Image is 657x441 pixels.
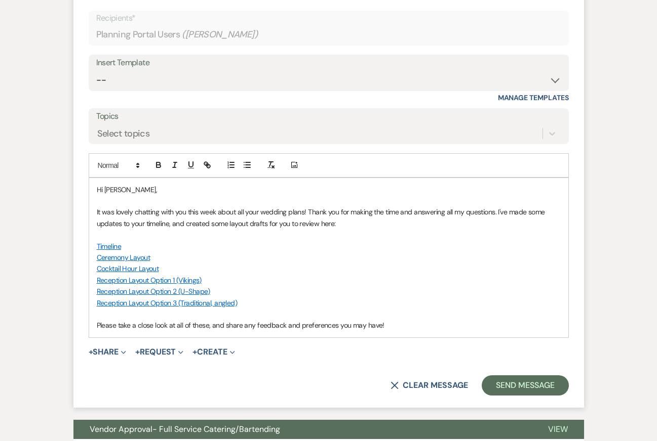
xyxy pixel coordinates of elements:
[182,28,258,41] span: ( [PERSON_NAME] )
[96,56,561,70] div: Insert Template
[96,109,561,124] label: Topics
[89,348,127,356] button: Share
[96,25,561,45] div: Planning Portal Users
[192,348,235,356] button: Create
[135,348,183,356] button: Request
[192,348,197,356] span: +
[391,381,468,389] button: Clear message
[548,424,568,434] span: View
[73,420,532,439] button: Vendor Approval- Full Service Catering/Bartending
[89,348,93,356] span: +
[532,420,584,439] button: View
[97,320,561,331] p: Please take a close look at all of these, and share any feedback and preferences you may have!
[97,287,210,296] a: Reception Layout Option 2 (U-Shape)
[97,184,561,195] p: Hi [PERSON_NAME],
[97,126,150,140] div: Select topics
[97,242,122,251] a: Timeline
[97,206,561,229] p: It was lovely chatting with you this week about all your wedding plans! Thank you for making the ...
[97,253,150,262] a: Ceremony Layout
[97,298,238,307] a: Reception Layout Option 3 (Traditional, angled)
[96,12,561,25] p: Recipients*
[498,93,569,102] a: Manage Templates
[97,276,202,285] a: Reception Layout Option 1 (Vikings)
[97,264,159,273] a: Cocktail Hour Layout
[135,348,140,356] span: +
[90,424,280,434] span: Vendor Approval- Full Service Catering/Bartending
[482,375,568,395] button: Send Message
